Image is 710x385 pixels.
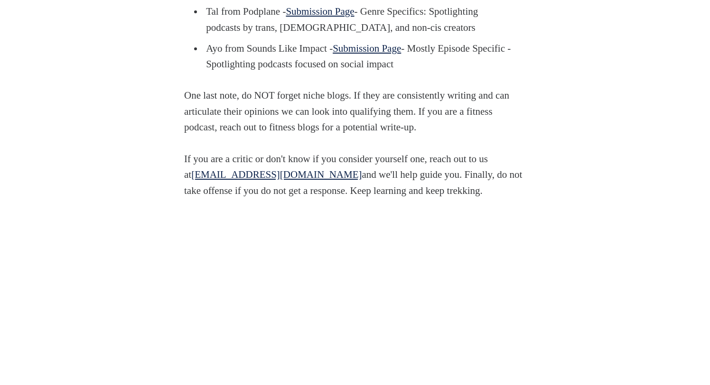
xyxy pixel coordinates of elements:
p: If you are a critic or don't know if you consider yourself one, reach out to us at and we'll help... [184,151,526,199]
a: Submission Page [333,43,401,54]
a: [EMAIL_ADDRESS][DOMAIN_NAME] [191,169,362,180]
p: Tal from Podplane - - Genre Specifics: Spotlighting podcasts by trans, [DEMOGRAPHIC_DATA], and no... [206,4,511,36]
p: One last note, do NOT forget niche blogs. If they are consistently writing and can articulate the... [184,88,526,136]
a: Submission Page [286,6,354,17]
p: Ayo from Sounds Like Impact - - Mostly Episode Specific - Spotlighting podcasts focused on social... [206,41,511,73]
